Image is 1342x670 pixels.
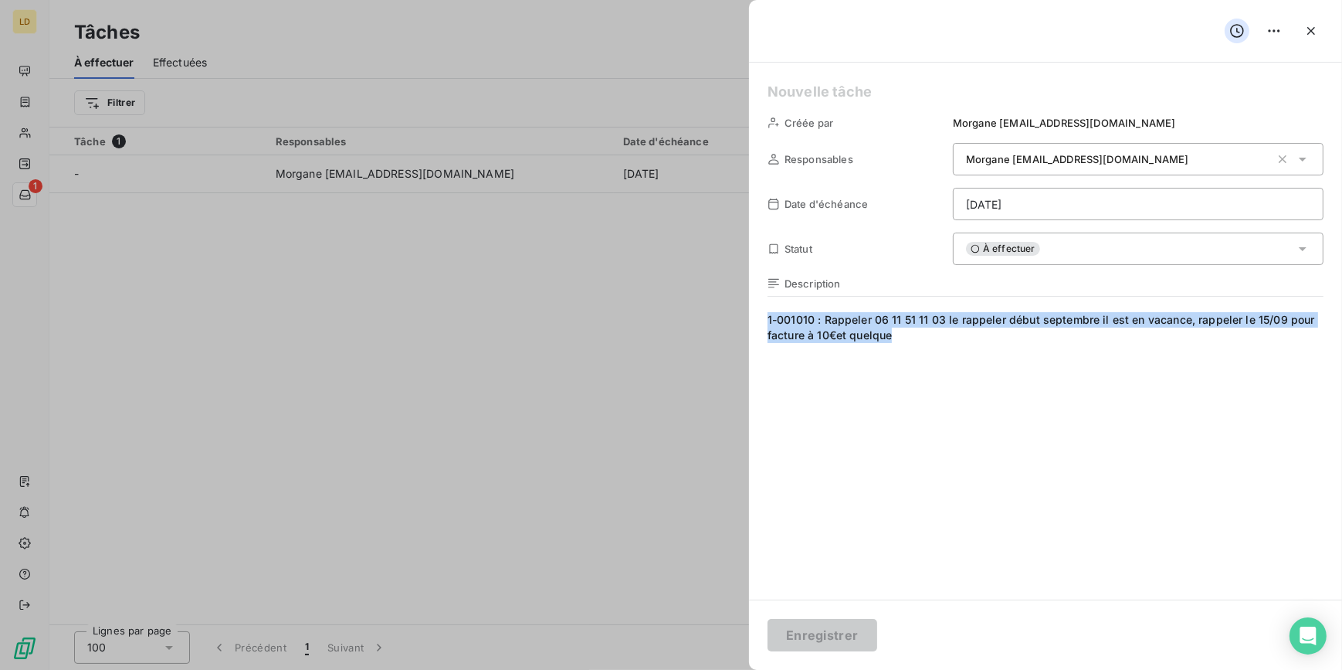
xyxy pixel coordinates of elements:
[953,188,1323,220] input: placeholder
[953,117,1175,129] span: Morgane [EMAIL_ADDRESS][DOMAIN_NAME]
[785,198,868,210] span: Date d'échéance
[768,619,877,651] button: Enregistrer
[785,277,841,290] span: Description
[785,243,812,255] span: Statut
[768,312,1323,609] span: 1-001010 : Rappeler 06 11 51 11 03 le rappeler début septembre il est en vacance, rappeler le 15/...
[966,153,1188,165] span: Morgane [EMAIL_ADDRESS][DOMAIN_NAME]
[1289,617,1327,655] div: Open Intercom Messenger
[785,153,853,165] span: Responsables
[966,242,1040,256] span: À effectuer
[785,117,833,129] span: Créée par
